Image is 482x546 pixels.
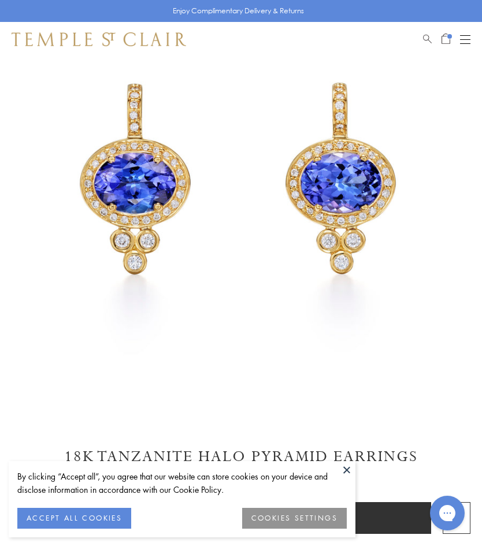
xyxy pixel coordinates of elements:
p: Enjoy Complimentary Delivery & Returns [173,5,304,17]
button: COOKIES SETTINGS [242,508,347,529]
div: By clicking “Accept all”, you agree that our website can store cookies on your device and disclos... [17,470,347,496]
button: ACCEPT ALL COOKIES [17,508,131,529]
iframe: Gorgias live chat messenger [424,492,470,534]
button: Open navigation [460,32,470,46]
img: Temple St. Clair [12,32,186,46]
h1: 18K Tanzanite Halo Pyramid Earrings [12,447,470,467]
a: Open Shopping Bag [442,32,450,46]
a: Search [423,32,432,46]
